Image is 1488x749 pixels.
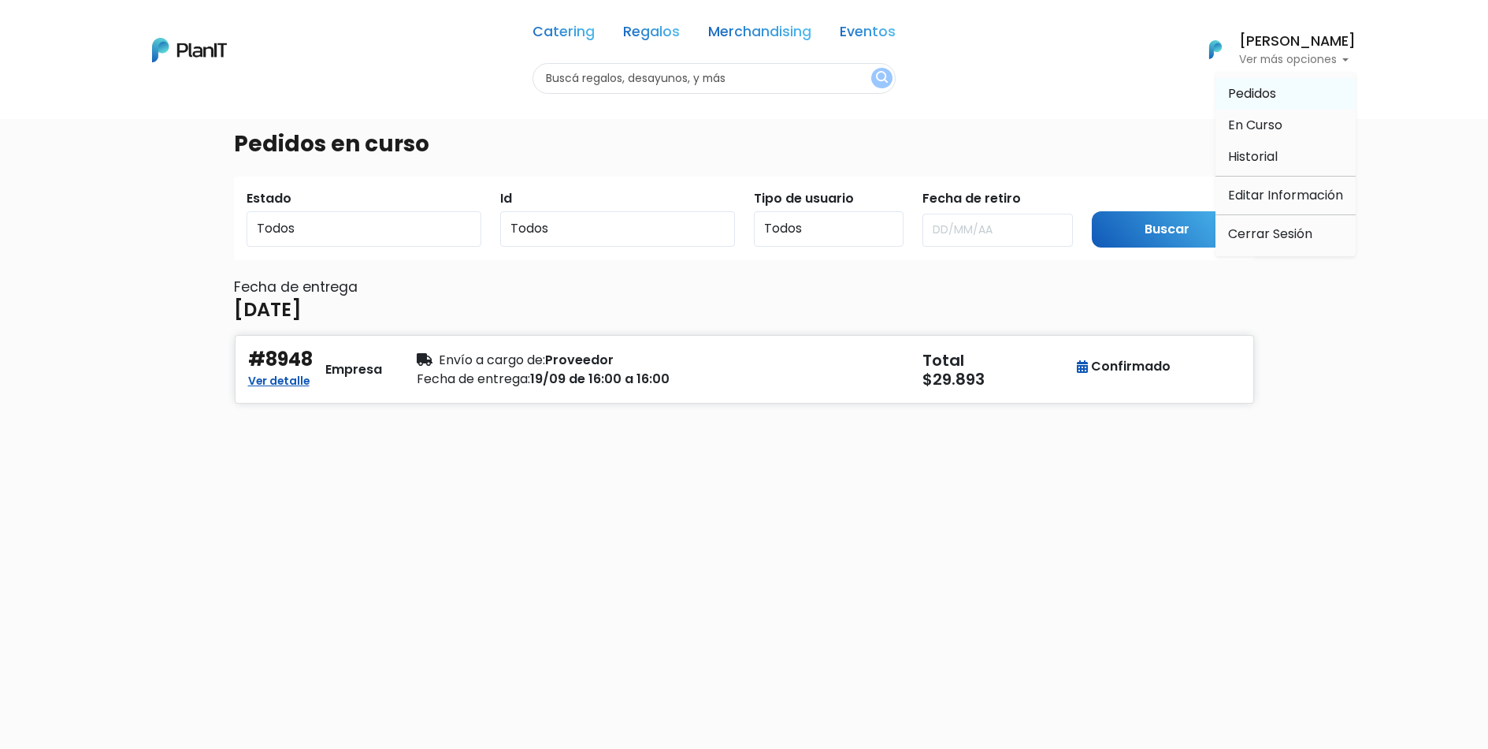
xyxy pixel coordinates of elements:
[1189,29,1356,70] button: PlanIt Logo [PERSON_NAME] Ver más opciones
[1215,218,1356,250] a: Cerrar Sesión
[234,279,1255,296] h6: Fecha de entrega
[248,348,313,371] h4: #8948
[532,25,595,44] a: Catering
[922,189,1021,208] label: Fecha de retiro
[532,63,896,94] input: Buscá regalos, desayunos, y más
[922,351,1069,370] h5: Total
[248,370,310,389] a: Ver detalle
[417,351,735,370] div: Proveedor
[1092,211,1242,248] input: Buscar
[81,15,227,46] div: ¿Necesitás ayuda?
[1228,84,1276,102] span: Pedidos
[1198,32,1233,67] img: PlanIt Logo
[439,351,545,369] span: Envío a cargo de:
[417,370,530,388] span: Fecha de entrega:
[1228,116,1282,134] span: En Curso
[234,299,302,322] h4: [DATE]
[234,131,429,158] h3: Pedidos en curso
[1077,357,1171,376] div: Confirmado
[500,189,512,208] label: Id
[1215,180,1356,211] a: Editar Información
[247,189,291,208] label: Estado
[876,71,888,86] img: search_button-432b6d5273f82d61273b3651a40e1bd1b912527efae98b1b7a1b2c0702e16a8d.svg
[922,370,1072,389] h5: $29.893
[1092,189,1137,208] label: Submit
[1239,54,1356,65] p: Ver más opciones
[922,214,1073,247] input: DD/MM/AA
[417,370,735,389] div: 19/09 de 16:00 a 16:00
[840,25,896,44] a: Eventos
[325,360,382,379] div: Empresa
[708,25,811,44] a: Merchandising
[1215,110,1356,141] a: En Curso
[152,38,227,62] img: PlanIt Logo
[623,25,680,44] a: Regalos
[1215,141,1356,173] a: Historial
[1228,147,1278,166] span: Historial
[1239,35,1356,49] h6: [PERSON_NAME]
[234,334,1255,404] button: #8948 Ver detalle Empresa Envío a cargo de:Proveedor Fecha de entrega:19/09 de 16:00 a 16:00 Tota...
[754,189,854,208] label: Tipo de usuario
